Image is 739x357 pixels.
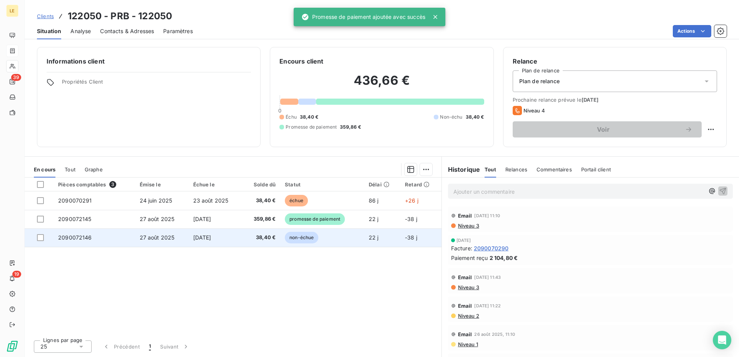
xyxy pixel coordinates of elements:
[285,181,359,188] div: Statut
[301,10,425,24] div: Promesse de paiement ajoutée avec succès
[474,244,509,252] span: 2090070290
[247,197,276,204] span: 38,40 €
[140,181,184,188] div: Émise le
[405,234,417,241] span: -38 j
[193,181,238,188] div: Échue le
[247,215,276,223] span: 359,86 €
[340,124,361,131] span: 359,86 €
[140,197,172,204] span: 24 juin 2025
[505,166,527,173] span: Relances
[474,213,500,218] span: [DATE] 11:10
[285,213,345,225] span: promesse de paiement
[369,216,379,222] span: 22 j
[456,238,471,243] span: [DATE]
[458,303,472,309] span: Email
[490,254,518,262] span: 2 104,80 €
[193,234,211,241] span: [DATE]
[65,166,75,173] span: Tout
[247,181,276,188] div: Solde dû
[537,166,572,173] span: Commentaires
[37,13,54,19] span: Clients
[144,339,155,355] button: 1
[519,77,560,85] span: Plan de relance
[440,114,462,121] span: Non-échu
[279,73,484,96] h2: 436,66 €
[513,97,717,103] span: Prochaine relance prévue le
[193,197,229,204] span: 23 août 2025
[286,114,297,121] span: Échu
[474,275,501,280] span: [DATE] 11:43
[140,234,175,241] span: 27 août 2025
[70,27,91,35] span: Analyse
[369,234,379,241] span: 22 j
[100,27,154,35] span: Contacts & Adresses
[11,74,21,81] span: 39
[6,5,18,17] div: LE
[451,244,472,252] span: Facture :
[37,12,54,20] a: Clients
[286,124,337,131] span: Promesse de paiement
[98,339,144,355] button: Précédent
[457,284,479,290] span: Niveau 3
[458,274,472,280] span: Email
[513,57,717,66] h6: Relance
[85,166,103,173] span: Graphe
[300,114,318,121] span: 38,40 €
[673,25,711,37] button: Actions
[12,271,21,278] span: 19
[247,234,276,241] span: 38,40 €
[523,107,545,114] span: Niveau 4
[163,27,193,35] span: Paramètres
[466,114,484,121] span: 38,40 €
[40,343,47,350] span: 25
[457,313,479,319] span: Niveau 2
[149,343,151,350] span: 1
[279,57,323,66] h6: Encours client
[140,216,175,222] span: 27 août 2025
[285,195,308,206] span: échue
[155,339,194,355] button: Suivant
[405,197,418,204] span: +26 j
[451,254,488,262] span: Paiement reçu
[109,181,116,188] span: 3
[457,341,478,347] span: Niveau 1
[458,331,472,337] span: Email
[369,197,379,204] span: 86 j
[62,79,251,89] span: Propriétés Client
[581,166,611,173] span: Portail client
[442,165,480,174] h6: Historique
[34,166,55,173] span: En cours
[58,181,130,188] div: Pièces comptables
[457,223,479,229] span: Niveau 3
[58,216,92,222] span: 2090072145
[458,213,472,219] span: Email
[405,181,436,188] div: Retard
[278,107,281,114] span: 0
[193,216,211,222] span: [DATE]
[474,332,515,337] span: 26 août 2025, 11:10
[68,9,172,23] h3: 122050 - PRB - 122050
[285,232,318,243] span: non-échue
[513,121,702,137] button: Voir
[6,340,18,352] img: Logo LeanPay
[58,197,92,204] span: 2090070291
[485,166,496,173] span: Tout
[713,331,731,349] div: Open Intercom Messenger
[47,57,251,66] h6: Informations client
[405,216,417,222] span: -38 j
[37,27,61,35] span: Situation
[474,303,501,308] span: [DATE] 11:22
[582,97,599,103] span: [DATE]
[58,234,92,241] span: 2090072146
[369,181,396,188] div: Délai
[522,126,685,132] span: Voir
